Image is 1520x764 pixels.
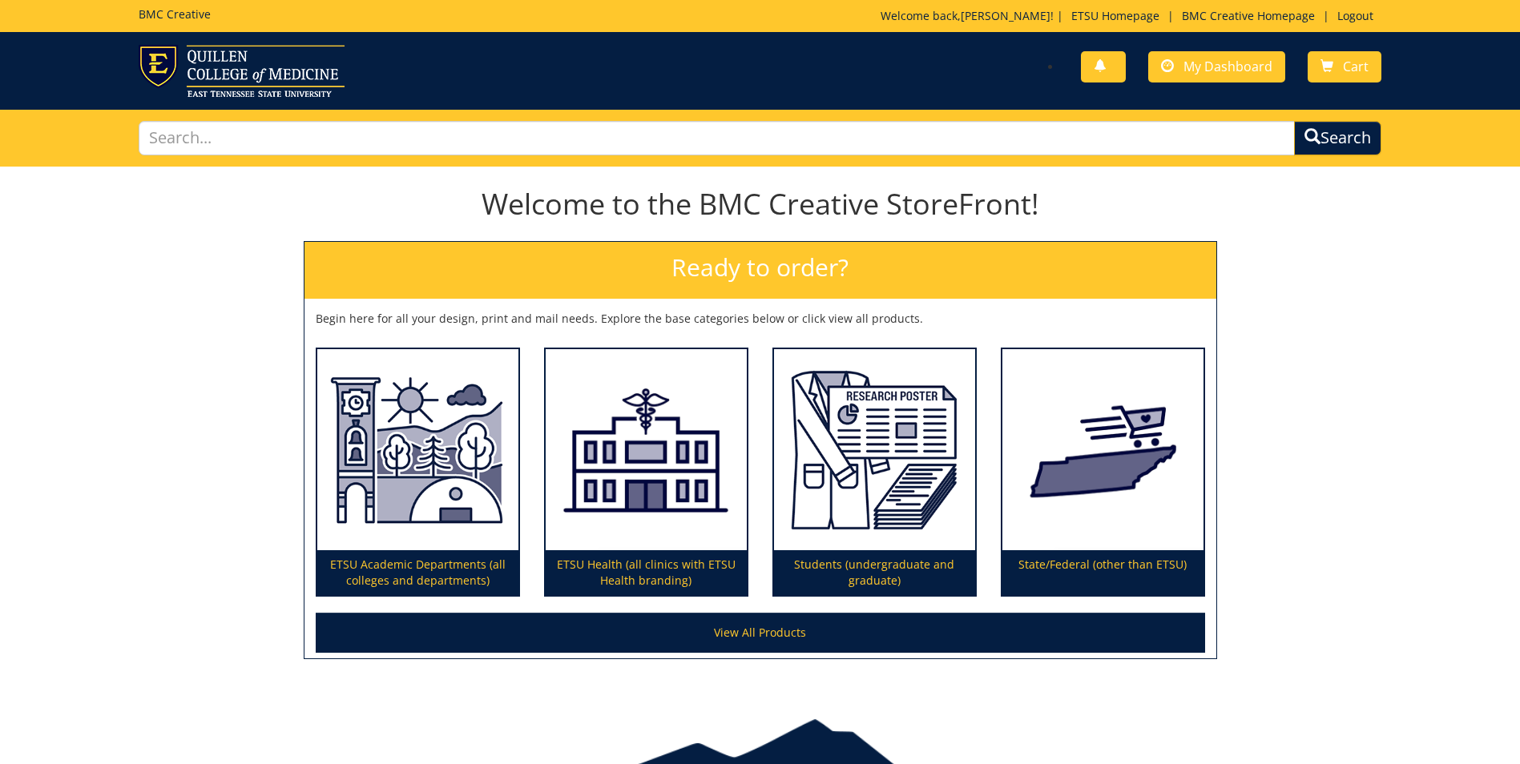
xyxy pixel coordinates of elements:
a: ETSU Academic Departments (all colleges and departments) [317,349,518,596]
a: Students (undergraduate and graduate) [774,349,975,596]
p: ETSU Health (all clinics with ETSU Health branding) [546,550,747,595]
img: ETSU Health (all clinics with ETSU Health branding) [546,349,747,551]
p: ETSU Academic Departments (all colleges and departments) [317,550,518,595]
img: State/Federal (other than ETSU) [1002,349,1204,551]
h1: Welcome to the BMC Creative StoreFront! [304,188,1217,220]
p: State/Federal (other than ETSU) [1002,550,1204,595]
a: Cart [1308,51,1381,82]
a: ETSU Health (all clinics with ETSU Health branding) [546,349,747,596]
img: ETSU Academic Departments (all colleges and departments) [317,349,518,551]
input: Search... [139,121,1295,155]
img: ETSU logo [139,45,345,97]
a: Logout [1329,8,1381,23]
a: [PERSON_NAME] [961,8,1050,23]
button: Search [1294,121,1381,155]
p: Welcome back, ! | | | [881,8,1381,24]
h5: BMC Creative [139,8,211,20]
p: Begin here for all your design, print and mail needs. Explore the base categories below or click ... [316,311,1205,327]
a: BMC Creative Homepage [1174,8,1323,23]
a: State/Federal (other than ETSU) [1002,349,1204,596]
span: Cart [1343,58,1369,75]
img: Students (undergraduate and graduate) [774,349,975,551]
h2: Ready to order? [304,242,1216,299]
a: My Dashboard [1148,51,1285,82]
a: ETSU Homepage [1063,8,1167,23]
a: View All Products [316,613,1205,653]
span: My Dashboard [1183,58,1272,75]
p: Students (undergraduate and graduate) [774,550,975,595]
